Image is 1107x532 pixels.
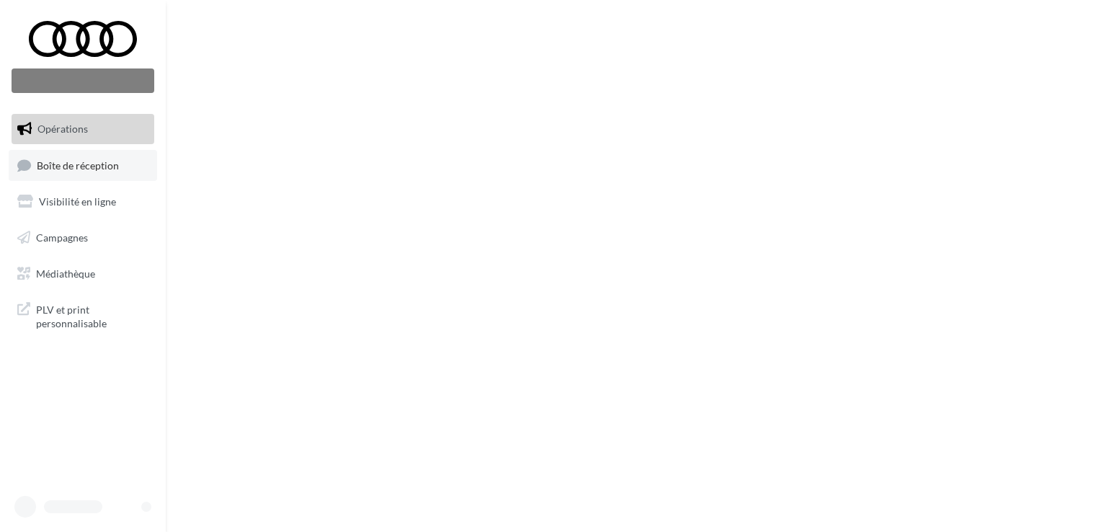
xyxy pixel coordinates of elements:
[37,123,88,135] span: Opérations
[12,68,154,93] div: Nouvelle campagne
[39,195,116,208] span: Visibilité en ligne
[37,159,119,171] span: Boîte de réception
[9,114,157,144] a: Opérations
[9,187,157,217] a: Visibilité en ligne
[9,259,157,289] a: Médiathèque
[9,150,157,181] a: Boîte de réception
[9,223,157,253] a: Campagnes
[36,231,88,244] span: Campagnes
[9,294,157,337] a: PLV et print personnalisable
[36,267,95,279] span: Médiathèque
[36,300,148,331] span: PLV et print personnalisable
